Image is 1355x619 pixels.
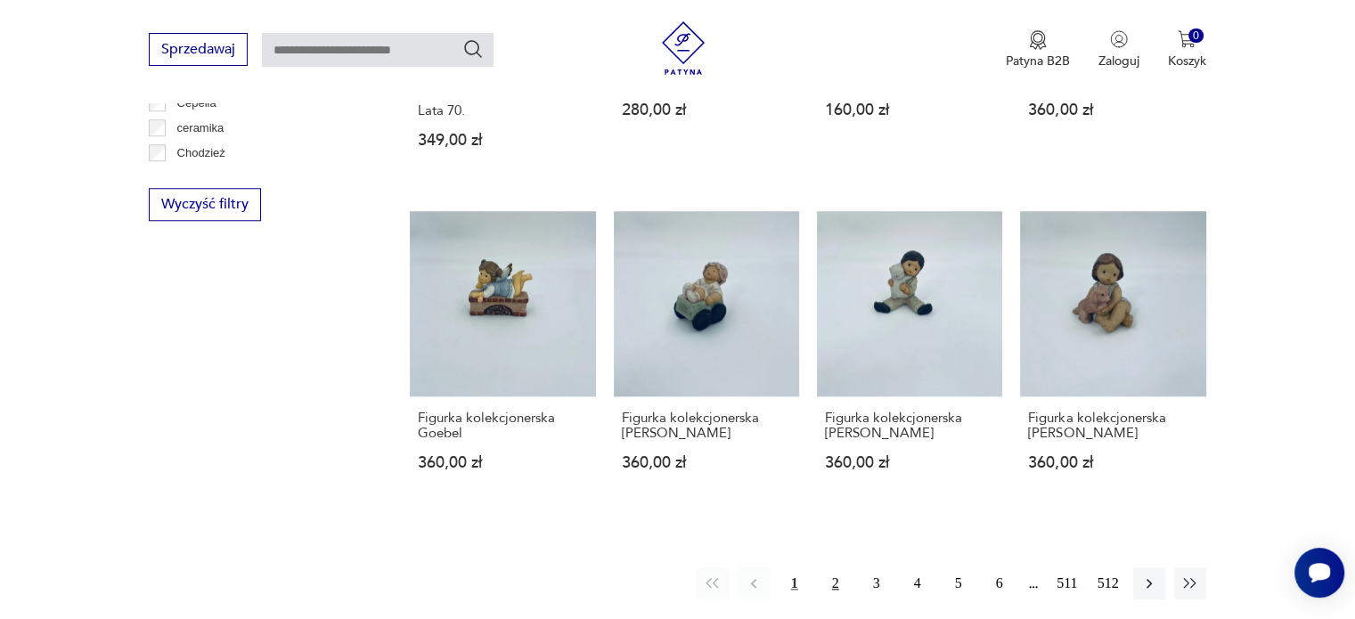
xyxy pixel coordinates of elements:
a: Figurka kolekcjonerska Goebel Nina MarcoFigurka kolekcjonerska [PERSON_NAME]360,00 zł [817,211,1002,505]
button: 512 [1092,567,1124,599]
button: 511 [1051,567,1083,599]
p: Koszyk [1168,53,1206,69]
p: 280,00 zł [622,102,791,118]
p: 360,00 zł [622,455,791,470]
p: Ćmielów [177,168,222,188]
iframe: Smartsupp widget button [1294,548,1344,598]
p: 360,00 zł [418,455,587,470]
button: 4 [902,567,934,599]
p: 360,00 zł [1028,455,1197,470]
h3: Cooler do szampana [PERSON_NAME], [PERSON_NAME] szkło, Lata 70. [418,58,587,118]
p: ceramika [177,118,224,138]
a: Figurka kolekcjonerska Goebel Nina MarcoFigurka kolekcjonerska [PERSON_NAME]360,00 zł [614,211,799,505]
a: Figurka kolekcjonerska Goebel Nina MarcoFigurka kolekcjonerska [PERSON_NAME]360,00 zł [1020,211,1205,505]
button: 1 [779,567,811,599]
img: Ikonka użytkownika [1110,30,1128,48]
button: Sprzedawaj [149,33,248,66]
button: 6 [984,567,1016,599]
button: 0Koszyk [1168,30,1206,69]
button: Szukaj [462,38,484,60]
p: Cepelia [177,94,216,113]
img: Ikona koszyka [1178,30,1196,48]
div: 0 [1188,29,1204,44]
p: Patyna B2B [1006,53,1070,69]
button: 3 [861,567,893,599]
a: Figurka kolekcjonerska GoebelFigurka kolekcjonerska Goebel360,00 zł [410,211,595,505]
p: 360,00 zł [1028,102,1197,118]
p: 360,00 zł [825,455,994,470]
h3: Figurka kolekcjonerska [PERSON_NAME] [825,411,994,441]
p: 160,00 zł [825,102,994,118]
h3: Figurka kolekcjonerska [PERSON_NAME] [622,411,791,441]
img: Ikona medalu [1029,30,1047,50]
button: Zaloguj [1098,30,1139,69]
p: Chodzież [177,143,225,163]
p: 349,00 zł [418,133,587,148]
button: 2 [820,567,852,599]
h3: Figurka kolekcjonerska Goebel [418,411,587,441]
p: Zaloguj [1098,53,1139,69]
button: Wyczyść filtry [149,188,261,221]
a: Ikona medaluPatyna B2B [1006,30,1070,69]
button: Patyna B2B [1006,30,1070,69]
a: Sprzedawaj [149,45,248,57]
h3: Figurka kolekcjonerska [PERSON_NAME] [1028,411,1197,441]
button: 5 [943,567,975,599]
img: Patyna - sklep z meblami i dekoracjami vintage [657,21,710,75]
